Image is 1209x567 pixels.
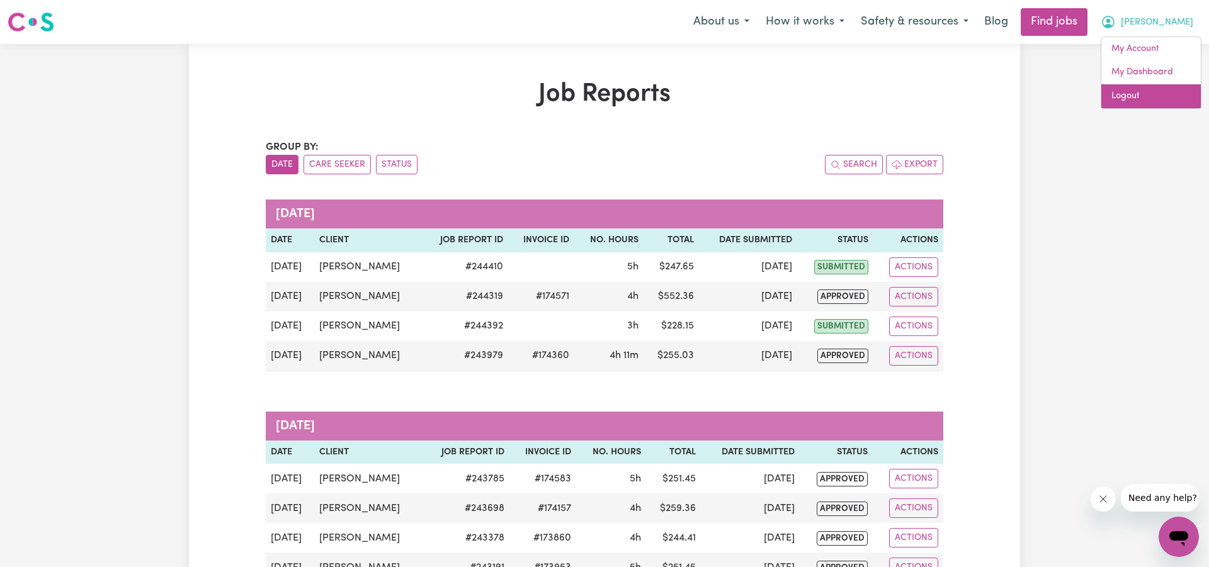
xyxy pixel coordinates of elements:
th: Job Report ID [421,228,508,252]
td: [PERSON_NAME] [314,282,421,312]
th: Date Submitted [699,228,797,252]
button: Actions [889,528,938,547]
span: 4 hours 11 minutes [610,351,639,361]
td: [PERSON_NAME] [314,523,423,553]
caption: [DATE] [266,199,943,228]
div: My Account [1101,36,1201,109]
td: #174157 [509,493,576,523]
td: [DATE] [699,252,797,282]
td: [PERSON_NAME] [314,493,423,523]
td: [DATE] [701,523,800,553]
td: # 243785 [423,464,509,493]
td: [DATE] [266,523,314,553]
th: Actions [873,441,943,464]
h1: Job Reports [266,79,943,109]
th: Total [646,441,701,464]
button: Actions [889,257,938,277]
button: My Account [1093,9,1201,35]
a: Blog [977,8,1016,36]
span: approved [817,472,868,486]
button: sort invoices by care seeker [304,155,371,174]
button: Safety & resources [853,9,977,35]
th: No. Hours [576,441,646,464]
a: Careseekers logo [8,8,54,36]
th: Date [266,441,314,464]
iframe: Button to launch messaging window [1159,517,1199,557]
td: [DATE] [266,312,314,341]
td: [DATE] [266,493,314,523]
button: Actions [889,317,938,336]
td: [DATE] [699,312,797,341]
th: Actions [873,228,943,252]
button: sort invoices by date [266,155,298,174]
td: [DATE] [701,464,800,493]
span: approved [817,502,868,516]
td: #174360 [508,341,574,371]
td: [PERSON_NAME] [314,312,421,341]
td: [DATE] [701,493,800,523]
th: Client [314,441,423,464]
button: Search [825,155,883,174]
caption: [DATE] [266,412,943,441]
td: #173860 [509,523,576,553]
span: submitted [814,319,868,334]
span: approved [817,349,868,363]
th: Client [314,228,421,252]
th: Total [644,228,699,252]
span: approved [817,531,868,546]
td: $ 228.15 [644,312,699,341]
th: Date [266,228,314,252]
td: [PERSON_NAME] [314,252,421,282]
td: $ 552.36 [644,282,699,312]
span: 4 hours [630,503,641,514]
td: $ 244.41 [646,523,701,553]
button: Actions [889,498,938,518]
span: 3 hours [627,321,639,331]
button: Actions [889,469,938,488]
td: [DATE] [699,282,797,312]
td: [DATE] [266,464,314,493]
button: Export [886,155,943,174]
td: $ 247.65 [644,252,699,282]
td: # 244319 [421,282,508,312]
span: approved [817,289,868,304]
td: $ 255.03 [644,341,699,371]
span: Group by: [266,142,319,152]
th: No. Hours [574,228,644,252]
td: [DATE] [699,341,797,371]
button: Actions [889,287,938,306]
td: #174583 [509,464,576,493]
span: 5 hours [630,474,641,484]
span: 4 hours [630,533,641,543]
a: Logout [1101,84,1201,108]
th: Invoice ID [508,228,574,252]
td: # 243698 [423,493,509,523]
th: Invoice ID [509,441,576,464]
span: [PERSON_NAME] [1121,16,1193,30]
img: Careseekers logo [8,11,54,33]
td: # 243378 [423,523,509,553]
th: Status [797,228,873,252]
a: My Dashboard [1101,60,1201,84]
button: Actions [889,346,938,366]
th: Status [800,441,873,464]
a: Find jobs [1021,8,1087,36]
th: Date Submitted [701,441,800,464]
iframe: Close message [1091,486,1116,512]
td: [PERSON_NAME] [314,464,423,493]
td: # 244392 [421,312,508,341]
a: My Account [1101,37,1201,61]
iframe: Message from company [1121,484,1199,512]
span: submitted [814,260,868,274]
span: 5 hours [627,262,639,272]
td: [DATE] [266,341,314,371]
td: # 244410 [421,252,508,282]
th: Job Report ID [423,441,509,464]
td: [PERSON_NAME] [314,341,421,371]
span: 4 hours [627,291,639,301]
td: [DATE] [266,252,314,282]
td: $ 259.36 [646,493,701,523]
td: # 243979 [421,341,508,371]
td: $ 251.45 [646,464,701,493]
